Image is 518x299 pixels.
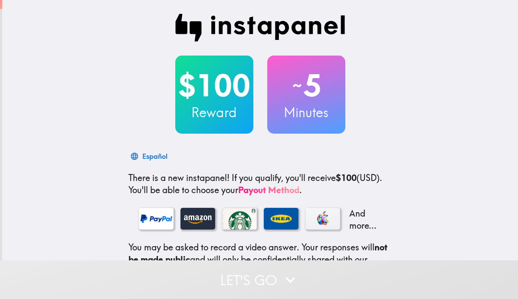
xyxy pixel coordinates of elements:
div: Español [142,150,167,162]
h2: 5 [267,68,345,103]
h2: $100 [175,68,253,103]
p: You may be asked to record a video answer. Your responses will and will only be confidentially sh... [128,241,392,290]
b: $100 [336,172,357,183]
a: Payout Method [238,184,299,195]
h3: Minutes [267,103,345,122]
p: And more... [347,207,382,232]
span: There is a new instapanel! [128,172,229,183]
h3: Reward [175,103,253,122]
p: If you qualify, you'll receive (USD) . You'll be able to choose your . [128,172,392,196]
img: Instapanel [175,14,345,42]
button: Español [128,148,171,165]
span: ~ [291,72,303,99]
